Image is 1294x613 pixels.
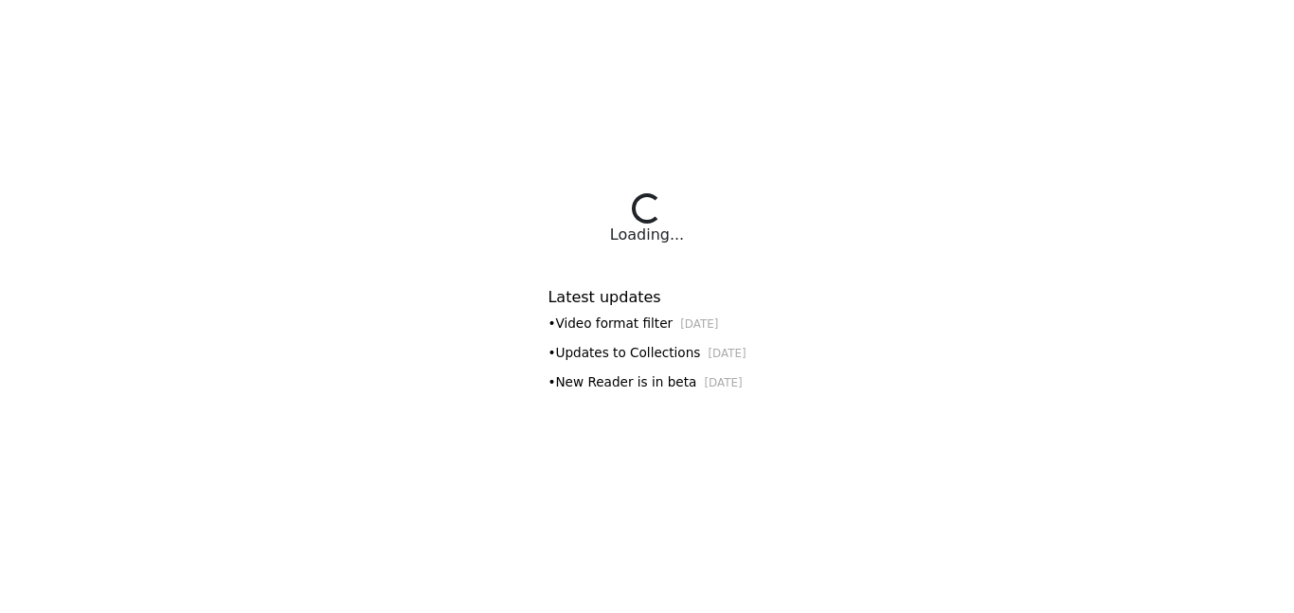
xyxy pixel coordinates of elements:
div: • New Reader is in beta [548,372,746,392]
small: [DATE] [680,317,718,331]
h6: Latest updates [548,288,746,306]
div: Loading... [610,224,684,246]
small: [DATE] [708,347,746,360]
small: [DATE] [704,376,742,389]
div: • Video format filter [548,314,746,334]
div: • Updates to Collections [548,343,746,363]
